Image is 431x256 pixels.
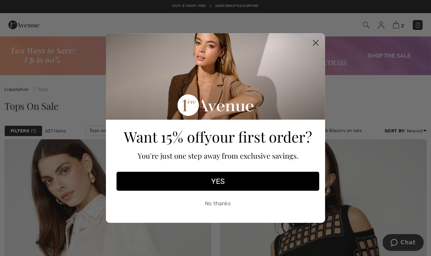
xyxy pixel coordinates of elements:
span: Chat [18,5,33,12]
span: You're just one step away from exclusive savings. [138,151,298,160]
span: Want 15% off [124,127,205,146]
button: Close dialog [309,36,322,49]
button: YES [117,172,319,191]
span: your first order? [205,127,312,146]
button: No thanks [117,194,319,213]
